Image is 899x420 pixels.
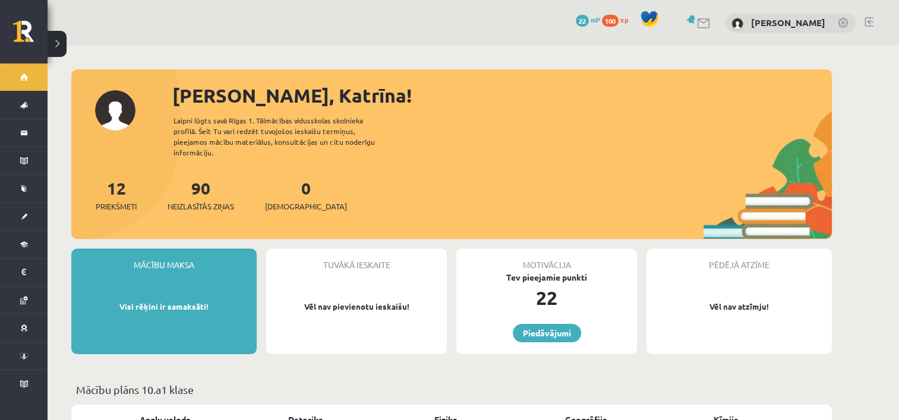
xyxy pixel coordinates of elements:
[172,81,832,110] div: [PERSON_NAME], Katrīna!
[456,271,637,284] div: Tev pieejamie punkti
[174,115,396,158] div: Laipni lūgts savā Rīgas 1. Tālmācības vidusskolas skolnieka profilā. Šeit Tu vari redzēt tuvojošo...
[652,301,826,313] p: Vēl nav atzīmju!
[513,324,581,342] a: Piedāvājumi
[602,15,634,24] a: 100 xp
[602,15,619,27] span: 100
[620,15,628,24] span: xp
[266,249,447,271] div: Tuvākā ieskaite
[265,177,347,212] a: 0[DEMOGRAPHIC_DATA]
[168,201,234,212] span: Neizlasītās ziņas
[77,301,251,313] p: Visi rēķini ir samaksāti!
[96,177,137,212] a: 12Priekšmeti
[591,15,600,24] span: mP
[646,249,832,271] div: Pēdējā atzīme
[265,201,347,212] span: [DEMOGRAPHIC_DATA]
[272,301,441,313] p: Vēl nav pievienotu ieskaišu!
[96,201,137,212] span: Priekšmeti
[456,249,637,271] div: Motivācija
[576,15,589,27] span: 22
[71,249,257,271] div: Mācību maksa
[731,18,743,30] img: Katrīna Jirgena
[168,177,234,212] a: 90Neizlasītās ziņas
[751,17,825,28] a: [PERSON_NAME]
[576,15,600,24] a: 22 mP
[13,21,48,50] a: Rīgas 1. Tālmācības vidusskola
[456,284,637,312] div: 22
[76,381,827,397] p: Mācību plāns 10.a1 klase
